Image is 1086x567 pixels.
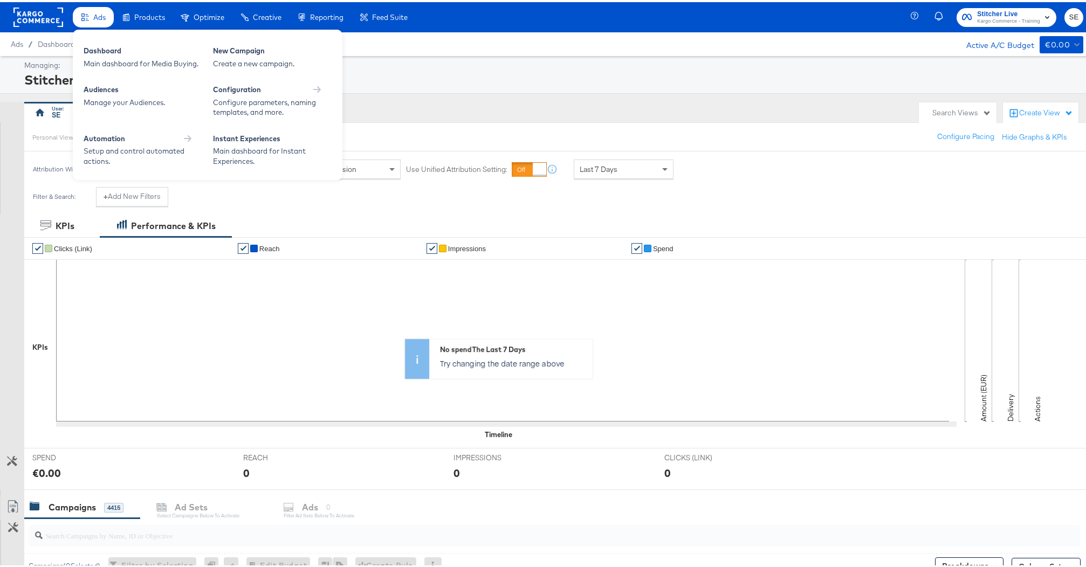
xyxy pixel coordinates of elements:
[1064,6,1083,25] button: SE
[24,68,1081,87] div: Stitcher Live
[253,11,281,19] span: Creative
[957,6,1056,25] button: Stitcher LiveKargo Commerce - Training
[243,451,324,461] span: REACH
[406,162,507,172] label: Use Unified Attribution Setting:
[49,499,96,511] div: Campaigns
[1045,36,1070,50] div: €0.00
[955,34,1034,50] div: Active A/C Budget
[52,108,61,118] div: SE
[664,463,671,479] div: 0
[32,451,113,461] span: SPEND
[238,241,249,252] a: ✔
[104,501,123,510] div: 4415
[453,463,460,479] div: 0
[32,131,98,140] div: Personal View Actions:
[977,15,1040,24] span: Kargo Commerce - Training
[427,241,437,252] a: ✔
[11,38,23,46] span: Ads
[93,11,106,19] span: Ads
[977,6,1040,18] span: Stitcher Live
[440,356,587,367] p: Try changing the date range above
[243,463,250,479] div: 0
[104,189,108,199] strong: +
[448,243,486,251] span: Impressions
[453,451,534,461] span: IMPRESSIONS
[56,218,74,230] div: KPIs
[32,163,91,171] div: Attribution Window:
[54,243,92,251] span: Clicks (Link)
[580,162,617,172] span: Last 7 Days
[1040,34,1083,51] button: €0.00
[1019,106,1073,116] div: Create View
[664,451,745,461] span: CLICKS (LINK)
[930,125,1002,144] button: Configure Pacing
[23,38,38,46] span: /
[32,241,43,252] a: ✔
[440,342,587,352] div: No spend The Last 7 Days
[24,58,1081,68] div: Managing:
[310,11,343,19] span: Reporting
[1002,130,1067,140] button: Hide Graphs & KPIs
[43,518,984,540] input: Search Campaigns by Name, ID or Objective
[32,191,76,198] div: Filter & Search:
[1069,9,1079,22] span: SE
[131,218,216,230] div: Performance & KPIs
[32,463,61,479] div: €0.00
[372,11,408,19] span: Feed Suite
[96,185,168,204] button: +Add New Filters
[653,243,673,251] span: Spend
[932,106,991,116] div: Search Views
[38,38,75,46] a: Dashboard
[194,11,224,19] span: Optimize
[259,243,280,251] span: Reach
[134,11,165,19] span: Products
[631,241,642,252] a: ✔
